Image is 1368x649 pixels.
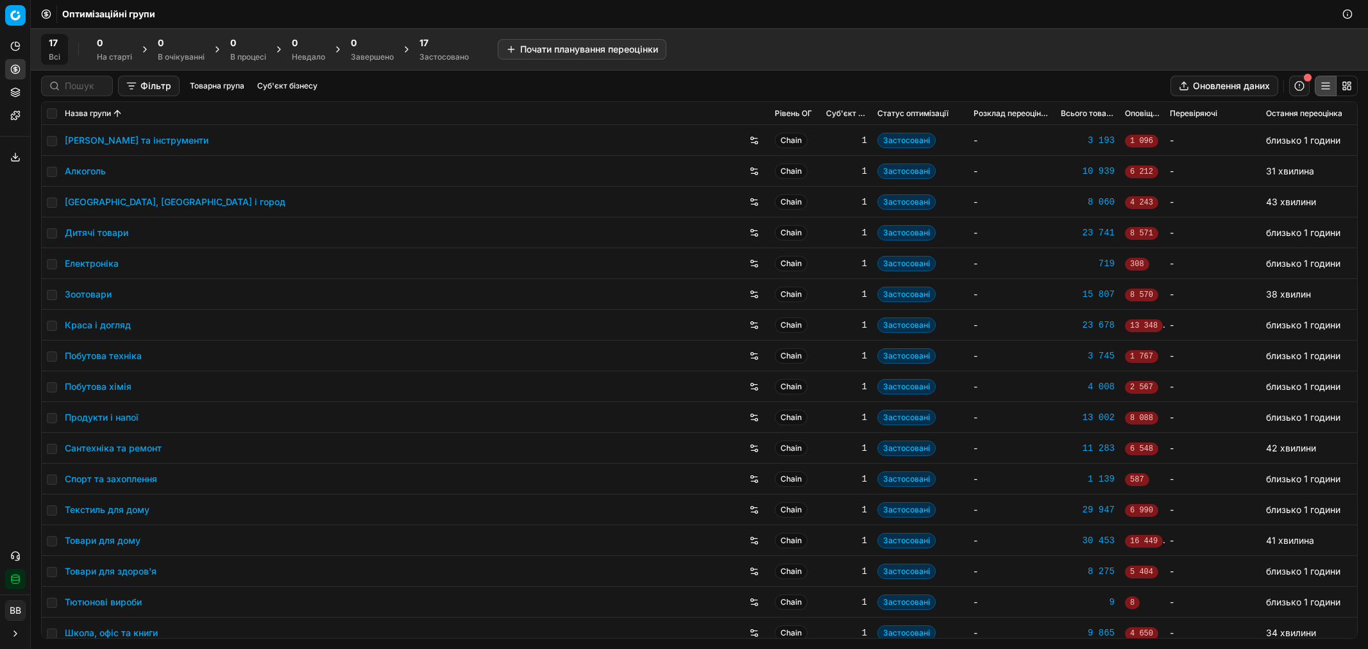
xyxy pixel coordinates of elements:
span: Застосовані [877,410,936,425]
span: 2 567 [1125,381,1158,394]
a: 15 807 [1061,288,1115,301]
span: Chain [775,594,807,610]
td: - [968,464,1056,494]
a: Школа, офіс та книги [65,627,158,639]
span: Chain [775,379,807,394]
span: 6 990 [1125,504,1158,517]
td: - [968,156,1056,187]
span: Розклад переоцінювання [974,108,1051,119]
span: 4 650 [1125,627,1158,640]
span: Chain [775,348,807,364]
a: 23 741 [1061,226,1115,239]
div: 11 283 [1061,442,1115,455]
div: 8 060 [1061,196,1115,208]
span: близько 1 години [1266,381,1340,392]
span: Застосовані [877,379,936,394]
div: 1 [826,226,867,239]
span: Остання переоцінка [1266,108,1342,119]
td: - [1165,187,1261,217]
span: Chain [775,133,807,148]
div: 1 [826,319,867,332]
span: 34 хвилини [1266,627,1316,638]
td: - [968,556,1056,587]
span: 0 [292,37,298,49]
td: - [1165,217,1261,248]
td: - [1165,279,1261,310]
div: 9 865 [1061,627,1115,639]
span: 0 [351,37,357,49]
span: 308 [1125,258,1149,271]
div: 1 [826,534,867,547]
a: 9 [1061,596,1115,609]
div: 1 [826,196,867,208]
a: Тютюнові вироби [65,596,142,609]
div: 1 [826,473,867,485]
div: 1 139 [1061,473,1115,485]
td: - [968,587,1056,618]
span: Рівень OГ [775,108,812,119]
span: близько 1 години [1266,412,1340,423]
span: 17 [419,37,428,49]
span: Chain [775,502,807,518]
a: [GEOGRAPHIC_DATA], [GEOGRAPHIC_DATA] і город [65,196,285,208]
span: Chain [775,625,807,641]
div: На старті [97,52,132,62]
a: Текстиль для дому [65,503,149,516]
span: 6 548 [1125,442,1158,455]
a: 13 002 [1061,411,1115,424]
span: близько 1 години [1266,135,1340,146]
a: 3 745 [1061,350,1115,362]
span: 43 хвилини [1266,196,1316,207]
span: Застосовані [877,471,936,487]
div: Невдало [292,52,325,62]
div: 8 275 [1061,565,1115,578]
span: 8 088 [1125,412,1158,425]
span: Застосовані [877,287,936,302]
a: Товари для здоров'я [65,565,156,578]
span: 0 [97,37,103,49]
span: Всього товарів [1061,108,1115,119]
span: Застосовані [877,133,936,148]
div: Завершено [351,52,394,62]
a: Продукти і напої [65,411,139,424]
span: Застосовані [877,564,936,579]
span: 42 хвилини [1266,442,1316,453]
span: 38 хвилин [1266,289,1311,299]
span: Оптимізаційні групи [62,8,155,21]
div: В очікуванні [158,52,205,62]
span: Chain [775,564,807,579]
span: близько 1 години [1266,504,1340,515]
span: близько 1 години [1266,473,1340,484]
td: - [968,433,1056,464]
div: 23 678 [1061,319,1115,332]
td: - [1165,341,1261,371]
div: 1 [826,350,867,362]
a: 719 [1061,257,1115,270]
a: 10 939 [1061,165,1115,178]
a: 4 008 [1061,380,1115,393]
span: близько 1 години [1266,319,1340,330]
button: Оновлення даних [1170,76,1278,96]
button: Товарна група [185,78,249,94]
a: Зоотовари [65,288,112,301]
span: ВВ [6,601,25,620]
td: - [968,371,1056,402]
span: Chain [775,225,807,240]
td: - [1165,556,1261,587]
span: 0 [158,37,164,49]
div: 1 [826,411,867,424]
td: - [968,279,1056,310]
td: - [1165,371,1261,402]
td: - [968,525,1056,556]
span: 8 [1125,596,1140,609]
span: Chain [775,533,807,548]
td: - [1165,525,1261,556]
td: - [968,125,1056,156]
td: - [1165,310,1261,341]
span: 8 570 [1125,289,1158,301]
span: Застосовані [877,348,936,364]
a: Побутова техніка [65,350,142,362]
a: 29 947 [1061,503,1115,516]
